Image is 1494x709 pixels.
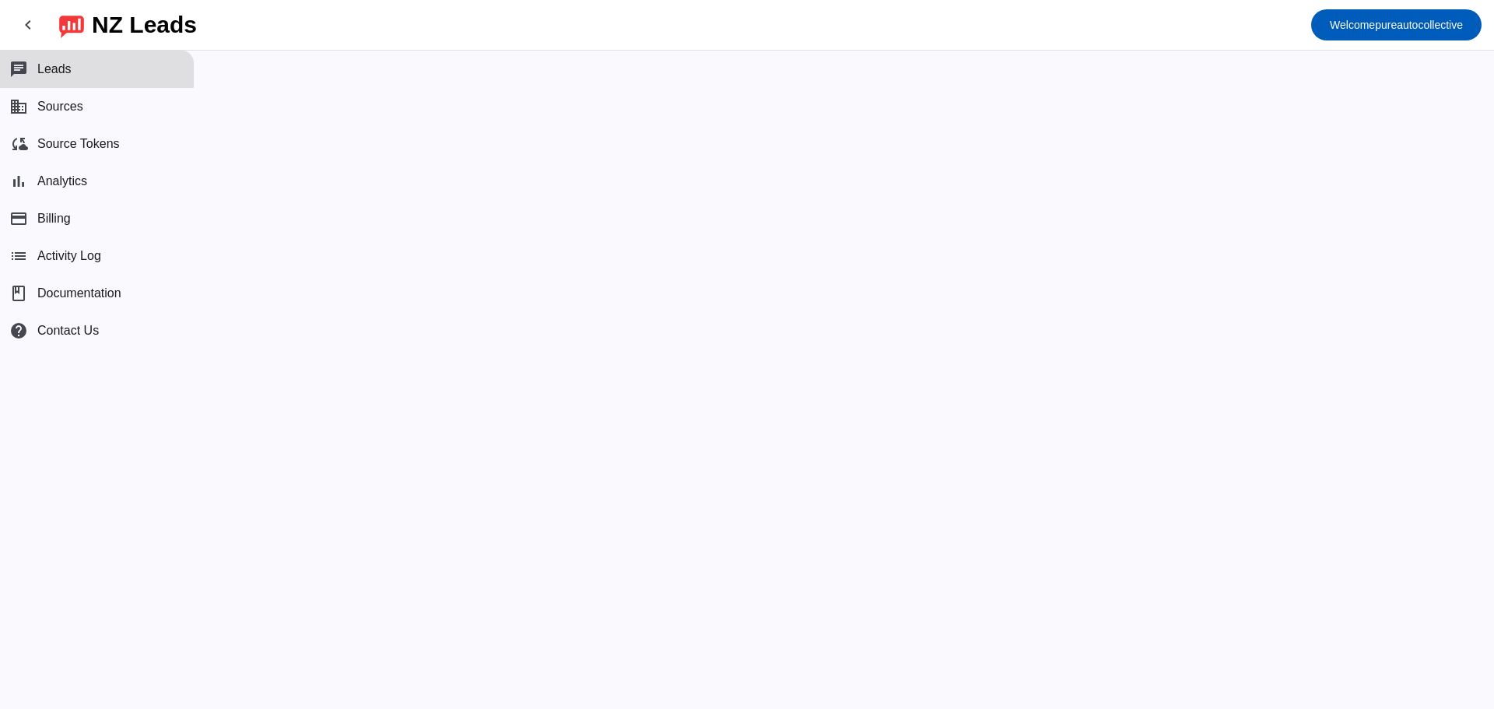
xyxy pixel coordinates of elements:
mat-icon: payment [9,209,28,228]
mat-icon: business [9,97,28,116]
span: Sources [37,100,83,114]
span: Leads [37,62,72,76]
img: logo [59,12,84,38]
mat-icon: help [9,321,28,340]
mat-icon: bar_chart [9,172,28,191]
mat-icon: chevron_left [19,16,37,34]
span: Billing [37,212,71,226]
mat-icon: chat [9,60,28,79]
mat-icon: cloud_sync [9,135,28,153]
span: Analytics [37,174,87,188]
div: NZ Leads [92,14,197,36]
span: Source Tokens [37,137,120,151]
span: Welcome [1330,19,1375,31]
mat-icon: list [9,247,28,265]
button: Welcomepureautocollective [1311,9,1482,40]
span: pureautocollective [1330,14,1463,36]
span: Contact Us [37,324,99,338]
span: Documentation [37,286,121,300]
span: book [9,284,28,303]
span: Activity Log [37,249,101,263]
